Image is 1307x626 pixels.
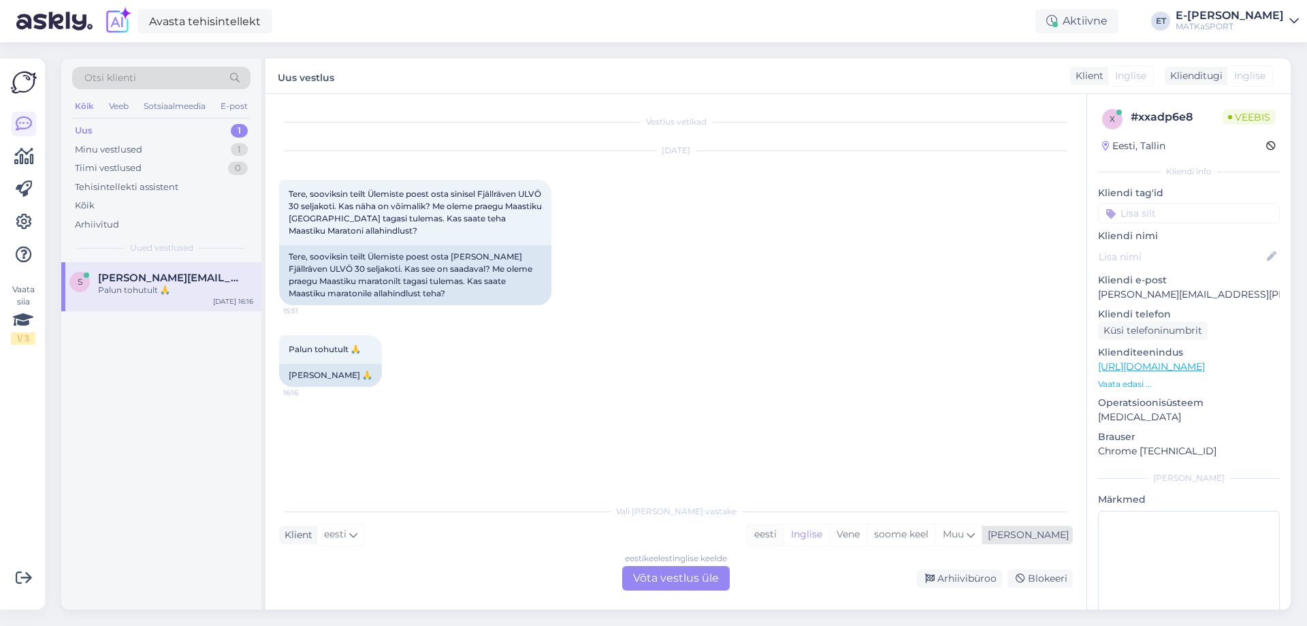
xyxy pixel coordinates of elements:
[1166,166,1212,176] font: Kliendi info
[238,125,241,136] font: 1
[1098,411,1181,423] font: [MEDICAL_DATA]
[235,162,241,173] font: 0
[221,101,248,111] font: E-post
[1063,14,1108,27] font: Aktiivne
[1131,110,1138,123] font: #
[1098,379,1152,389] font: Vaata edasi ...
[1099,249,1264,264] input: Lisa nimi
[1112,140,1165,152] font: Eesti, Tallin
[625,553,644,563] font: eesti
[75,200,95,210] font: Kõik
[149,15,261,28] font: Avasta tehisintellekt
[213,297,253,306] font: [DATE] 16:16
[75,101,94,111] font: Kõik
[78,277,82,287] font: s
[278,72,334,84] font: Uus vestlus
[75,162,142,173] font: Tiimi vestlused
[1098,431,1135,443] font: Brauser
[1098,187,1163,199] font: Kliendi tag'id
[644,553,673,563] font: keelest
[754,528,777,540] font: eesti
[937,572,997,584] font: Arhiivibüroo
[874,528,929,540] font: soome keel
[144,101,206,111] font: Sotsiaalmeedia
[1234,69,1265,82] font: Inglise
[103,7,132,35] img: avastamis-tehisintellekt
[646,116,707,127] font: Vestlus vetikad
[1098,203,1280,223] input: Lisa silt
[1098,346,1183,358] font: Klienditeenindus
[1235,111,1270,123] font: Veebis
[943,528,964,540] font: Muu
[633,572,719,584] font: Võta vestlus üle
[1098,360,1205,373] a: [URL][DOMAIN_NAME]
[75,144,142,155] font: Minu vestlused
[1115,69,1146,82] font: Inglise
[17,333,20,343] font: 1
[75,181,178,192] font: Tehisintellekti assistent
[1028,572,1067,584] font: Blokeeri
[616,506,737,516] font: Vali [PERSON_NAME] vastake
[20,333,29,343] font: / 3
[238,144,241,155] font: 1
[75,125,93,136] font: Uus
[1076,69,1103,82] font: Klient
[1098,274,1167,286] font: Kliendi e-post
[1098,230,1158,242] font: Kliendi nimi
[662,145,690,155] font: [DATE]
[1156,16,1166,26] font: ET
[1098,396,1204,409] font: Operatsioonisüsteem
[75,219,119,230] font: Arhiivitud
[988,529,1069,541] font: [PERSON_NAME]
[283,307,298,315] font: 15:51
[98,272,240,284] span: sergey.seleznev@mail.ee
[289,189,544,236] font: Tere, sooviksin teilt Ülemiste poest osta sinisel Fjällräven ULVÖ 30 seljakoti. Kas näha on võima...
[673,553,727,563] font: inglise keelde
[109,101,129,111] font: Veeb
[1098,445,1216,457] font: Chrome [TECHNICAL_ID]
[285,529,312,541] font: Klient
[289,370,372,380] font: [PERSON_NAME] 🙏
[1098,493,1146,505] font: Märkmed
[837,528,860,540] font: Vene
[1098,308,1171,320] font: Kliendi telefon
[283,388,298,397] font: 16:16
[1176,10,1299,32] a: E-[PERSON_NAME]MATKaSPORT
[1103,324,1202,337] font: Küsi telefoninumbrit
[791,528,822,540] font: Inglise
[1170,69,1223,82] font: Klienditugi
[11,69,37,95] img: Askly logo
[138,9,272,33] a: Avasta tehisintellekt
[289,344,361,354] font: Palun tohutult 🙏
[1176,21,1233,31] font: MATKaSPORT
[289,251,534,298] font: Tere, sooviksin teilt Ülemiste poest osta [PERSON_NAME] Fjällräven ULVÖ 30 seljakoti. Kas see on ...
[98,285,170,295] font: Palun tohutult 🙏
[1138,110,1193,123] font: xxadp6e8
[98,271,464,284] font: [PERSON_NAME][EMAIL_ADDRESS][PERSON_NAME][DOMAIN_NAME]
[130,242,193,253] font: Uued vestlused
[1110,114,1115,124] font: x
[324,528,346,540] font: eesti
[12,284,35,307] font: Vaata siia
[1176,9,1284,22] font: E-[PERSON_NAME]
[1153,473,1225,483] font: [PERSON_NAME]
[84,72,136,84] font: Otsi klienti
